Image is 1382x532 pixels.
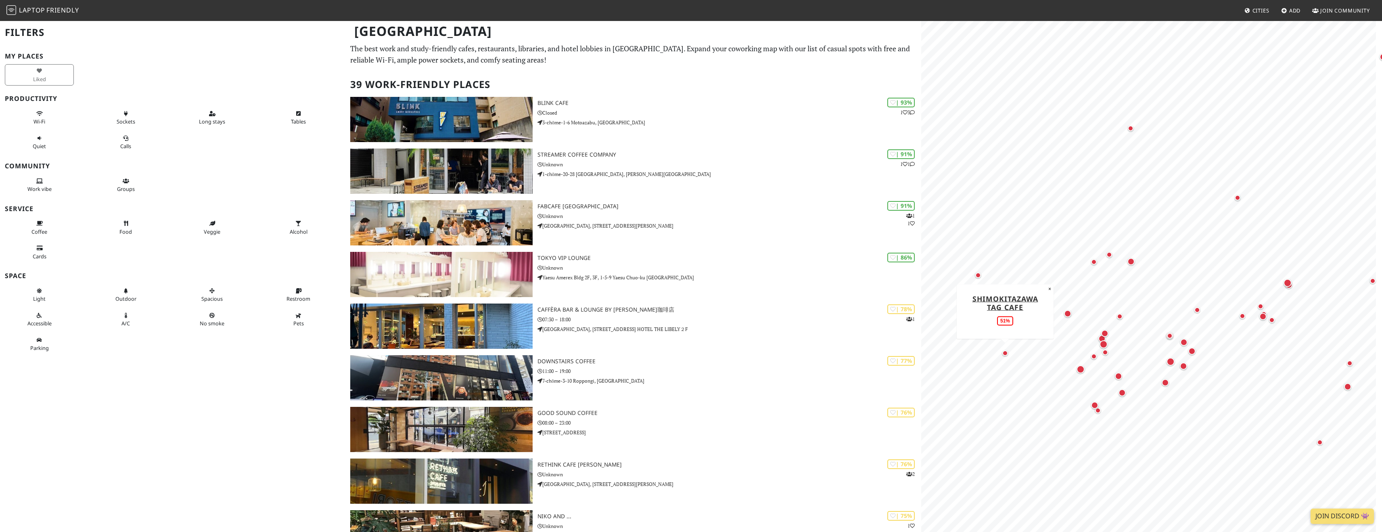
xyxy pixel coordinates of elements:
div: Map marker [1000,348,1010,358]
img: LaptopFriendly [6,5,16,15]
a: FabCafe Tokyo | 91% 11 FabCafe [GEOGRAPHIC_DATA] Unknown [GEOGRAPHIC_DATA], [STREET_ADDRESS][PERS... [345,200,921,245]
img: Streamer Coffee Company [350,149,533,194]
button: Work vibe [5,174,74,196]
div: Map marker [1187,346,1197,356]
a: Streamer Coffee Company | 91% 11 Streamer Coffee Company Unknown 1-chōme-20-28 [GEOGRAPHIC_DATA],... [345,149,921,194]
div: Map marker [973,270,983,280]
button: Food [91,217,160,238]
div: Map marker [1089,257,1099,267]
a: Cities [1241,3,1273,18]
img: BLINK Cafe [350,97,533,142]
button: Accessible [5,309,74,330]
button: Spacious [178,284,247,306]
div: Map marker [1238,311,1247,321]
span: Video/audio calls [120,142,131,150]
div: Map marker [1315,438,1325,447]
p: 1-chōme-20-28 [GEOGRAPHIC_DATA], [PERSON_NAME][GEOGRAPHIC_DATA] [537,170,921,178]
a: LaptopFriendly LaptopFriendly [6,4,79,18]
div: | 86% [887,253,915,262]
div: 51% [997,316,1013,325]
p: Unknown [537,161,921,168]
div: Map marker [1093,406,1103,415]
span: Coffee [31,228,47,235]
h3: Productivity [5,95,341,103]
div: Map marker [1160,377,1171,388]
button: Parking [5,333,74,355]
p: Yaesu Amerex Bldg 2F, 3F, 1-5-9 Yaesu Chuo-ku [GEOGRAPHIC_DATA] [537,274,921,281]
p: 08:00 – 23:00 [537,419,921,427]
span: Work-friendly tables [291,118,306,125]
h3: RETHINK CAFE [PERSON_NAME] [537,461,921,468]
img: DOWNSTAIRS COFFEE [350,355,533,400]
p: Unknown [537,212,921,220]
div: Map marker [1165,331,1175,341]
span: Laptop [19,6,45,15]
p: Unknown [537,471,921,478]
span: Alcohol [290,228,307,235]
span: Outdoor area [115,295,136,302]
span: Smoke free [200,320,224,327]
div: Map marker [1342,381,1353,392]
span: Credit cards [33,253,46,260]
div: | 76% [887,408,915,417]
span: Parking [30,344,49,352]
div: Map marker [1368,276,1378,286]
h3: BLINK Cafe [537,100,921,107]
p: 07:30 – 18:00 [537,316,921,323]
div: Map marker [1062,308,1073,319]
p: 1 1 [900,160,915,168]
div: Map marker [1192,305,1202,315]
div: Map marker [1104,250,1114,260]
span: Group tables [117,185,135,193]
p: [GEOGRAPHIC_DATA], [STREET_ADDRESS] HOTEL THE LIBELY２F [537,325,921,333]
div: | 77% [887,356,915,365]
div: | 76% [887,459,915,469]
span: Add [1289,7,1301,14]
a: CAFFÈRA BAR & LOUNGE by 上島珈琲店 | 78% 1 CAFFÈRA BAR & LOUNGE by [PERSON_NAME]珈琲店 07:30 – 18:00 [GEO... [345,304,921,349]
span: Long stays [199,118,225,125]
button: Cards [5,241,74,263]
button: Close popup [1046,284,1054,293]
button: Long stays [178,107,247,128]
div: Map marker [1097,333,1107,344]
p: [STREET_ADDRESS] [537,429,921,436]
img: CAFFÈRA BAR & LOUNGE by 上島珈琲店 [350,304,533,349]
p: 3-chōme-1-6 Motoazabu, [GEOGRAPHIC_DATA] [537,119,921,126]
h3: Streamer Coffee Company [537,151,921,158]
button: Sockets [91,107,160,128]
p: 1 [907,522,915,530]
h3: GOOD SOUND COFFEE [537,410,921,417]
p: 11:00 – 19:00 [537,367,921,375]
div: Map marker [1126,124,1135,133]
img: GOOD SOUND COFFEE [350,407,533,452]
span: Stable Wi-Fi [33,118,45,125]
span: Natural light [33,295,46,302]
p: 1 [906,315,915,323]
p: 1 1 [906,212,915,227]
a: Tokyo VIP Lounge | 86% Tokyo VIP Lounge Unknown Yaesu Amerex Bldg 2F, 3F, 1-5-9 Yaesu Chuo-ku [GE... [345,252,921,297]
div: Map marker [1115,312,1125,321]
p: [GEOGRAPHIC_DATA], [STREET_ADDRESS][PERSON_NAME] [537,480,921,488]
div: Map marker [1345,358,1355,368]
button: Veggie [178,217,247,238]
span: Cities [1252,7,1269,14]
span: Quiet [33,142,46,150]
button: Quiet [5,132,74,153]
button: Tables [264,107,333,128]
div: Map marker [1165,331,1175,341]
button: A/C [91,309,160,330]
button: Outdoor [91,284,160,306]
img: Tokyo VIP Lounge [350,252,533,297]
div: | 91% [887,149,915,159]
p: Closed [537,109,921,117]
span: Pet friendly [293,320,304,327]
div: Map marker [1256,302,1265,311]
span: Veggie [204,228,220,235]
h3: Tokyo VIP Lounge [537,255,921,262]
h3: My Places [5,52,341,60]
button: Restroom [264,284,333,306]
div: Map marker [1126,256,1136,267]
div: Map marker [1179,337,1189,348]
img: RETHINK CAFE SHIBUYA [350,459,533,504]
button: Wi-Fi [5,107,74,128]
